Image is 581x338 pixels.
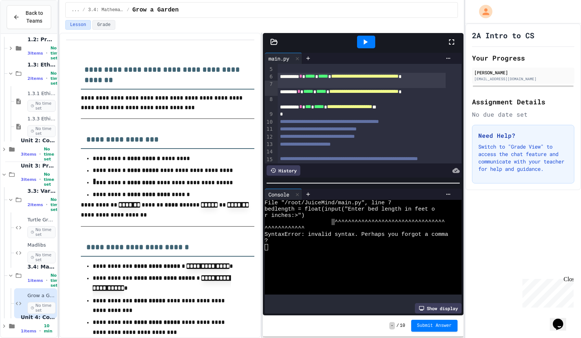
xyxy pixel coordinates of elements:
div: [PERSON_NAME] [474,69,572,76]
span: Madlibs [27,242,56,248]
span: No time set [44,172,56,187]
span: / [396,323,399,329]
div: 8 [265,96,274,111]
span: No time set [27,125,56,137]
button: Lesson [65,20,91,30]
span: File "/root/JuiceMind/main.py", line 7 [265,200,392,206]
div: 5 [265,66,274,73]
div: Console [265,191,293,198]
span: 3.3: Variables and Data Types [27,188,56,194]
span: No time set [50,197,61,212]
div: [EMAIL_ADDRESS][DOMAIN_NAME] [474,76,572,82]
h2: Assignment Details [472,97,574,107]
span: 1 items [27,278,43,283]
span: Back to Teams [24,9,45,25]
span: 3 items [21,177,36,182]
span: 3.4: Mathematical Operators [27,263,56,270]
span: 3 items [21,152,36,157]
div: 10 [265,118,274,126]
span: 2 items [27,76,43,81]
span: No time set [44,147,56,162]
span: Unit 2: Computational Thinking & Problem-Solving [21,137,56,144]
span: 10 [400,323,405,329]
span: ^^^^^^^^^^^^ [265,225,305,231]
h3: Need Help? [478,131,568,140]
button: Grade [92,20,115,30]
span: No time set [27,100,56,112]
span: 3.4: Mathematical Operators [88,7,124,13]
span: 1 items [21,329,36,334]
div: 16 [265,163,274,178]
div: History [267,165,300,176]
span: • [39,328,41,334]
p: Switch to "Grade View" to access the chat feature and communicate with your teacher for help and ... [478,143,568,173]
span: 2 items [27,202,43,207]
h2: Your Progress [472,53,574,63]
span: • [39,151,41,157]
div: 12 [265,133,274,141]
div: 11 [265,126,274,133]
div: Console [265,189,302,200]
span: • [46,202,47,208]
span: Submit Answer [417,323,452,329]
span: No time set [27,226,56,238]
span: r inches:>") [265,212,305,219]
span: • [46,50,47,56]
span: - [389,322,395,329]
h1: 2A Intro to CS [472,30,534,40]
span: • [46,75,47,81]
button: Submit Answer [411,320,458,332]
span: • [39,176,41,182]
span: SyntaxError: invalid syntax. Perhaps you forgot a comma [265,231,448,238]
span: / [127,7,129,13]
span: • [46,277,47,283]
div: main.py [265,53,302,64]
span: 1.3.3 Ethical dilemma reflections [27,116,56,122]
span: Grow a Garden [27,293,56,299]
span: 1.3.1 Ethics in Computer Science [27,91,56,97]
span: No time set [50,273,61,288]
div: 9 [265,111,274,118]
span: Unit 3: Programming Fundamentals [21,162,56,169]
div: 7 [265,81,274,96]
span: Unit 4: Control Structures [21,314,56,321]
span: No time set [27,251,56,263]
div: 6 [265,73,274,81]
div: Show display [415,303,462,313]
span: Grow a Garden [132,6,179,14]
span: ... [72,7,80,13]
span: 1.2: Professional Communication [27,36,56,43]
div: No due date set [472,110,574,119]
div: 13 [265,141,274,148]
span: bedlength = float(input("Enter bed length in feet o [265,206,435,212]
span: Turtle Graphics Logo/character [27,217,56,223]
iframe: chat widget [519,276,574,308]
span: ^^^^^^^^^^^^^^^^^^^^^^^^^^^^^^^^^ [335,219,445,225]
div: 15 [265,156,274,163]
button: Back to Teams [7,5,51,29]
span: 3 items [27,51,43,56]
span: 1.3: Ethics in Computing [27,61,56,68]
iframe: chat widget [550,308,574,331]
span: No time set [50,71,61,86]
div: 14 [265,148,274,156]
span: ? [265,238,268,244]
div: My Account [471,3,494,20]
div: Chat with us now!Close [3,3,51,47]
span: No time set [27,302,56,314]
div: main.py [265,55,293,62]
span: No time set [50,46,61,61]
span: / [83,7,85,13]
